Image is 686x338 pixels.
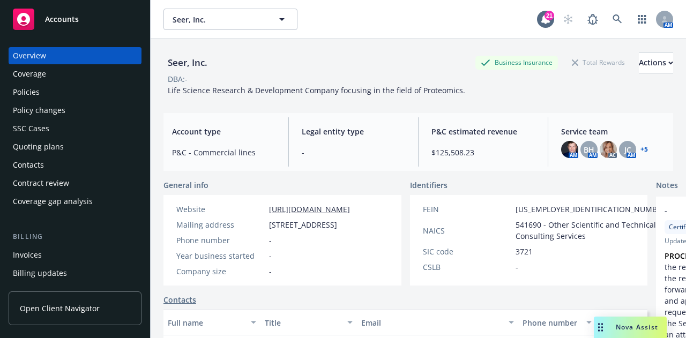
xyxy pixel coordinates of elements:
[566,56,630,69] div: Total Rewards
[9,231,141,242] div: Billing
[9,246,141,264] a: Invoices
[624,144,631,155] span: JC
[594,317,607,338] div: Drag to move
[545,11,554,20] div: 21
[523,317,579,328] div: Phone number
[45,15,79,24] span: Accounts
[431,126,535,137] span: P&C estimated revenue
[163,310,260,335] button: Full name
[561,126,665,137] span: Service team
[176,235,265,246] div: Phone number
[269,266,272,277] span: -
[173,14,265,25] span: Seer, Inc.
[9,4,141,34] a: Accounts
[410,179,448,191] span: Identifiers
[13,84,40,101] div: Policies
[640,146,648,153] a: +5
[594,317,667,338] button: Nova Assist
[13,193,93,210] div: Coverage gap analysis
[516,246,533,257] span: 3721
[596,310,647,335] button: Key contact
[13,47,46,64] div: Overview
[163,9,297,30] button: Seer, Inc.
[176,266,265,277] div: Company size
[361,317,502,328] div: Email
[600,141,617,158] img: photo
[423,204,511,215] div: FEIN
[13,156,44,174] div: Contacts
[269,250,272,261] span: -
[582,9,603,30] a: Report a Bug
[13,175,69,192] div: Contract review
[423,246,511,257] div: SIC code
[176,204,265,215] div: Website
[168,317,244,328] div: Full name
[172,147,275,158] span: P&C - Commercial lines
[163,294,196,305] a: Contacts
[423,225,511,236] div: NAICS
[13,102,65,119] div: Policy changes
[163,56,212,70] div: Seer, Inc.
[13,265,67,282] div: Billing updates
[20,303,100,314] span: Open Client Navigator
[9,84,141,101] a: Policies
[607,9,628,30] a: Search
[9,265,141,282] a: Billing updates
[302,147,405,158] span: -
[13,246,42,264] div: Invoices
[561,141,578,158] img: photo
[9,156,141,174] a: Contacts
[518,310,595,335] button: Phone number
[9,138,141,155] a: Quoting plans
[176,219,265,230] div: Mailing address
[9,65,141,82] a: Coverage
[516,219,669,242] span: 541690 - Other Scientific and Technical Consulting Services
[9,193,141,210] a: Coverage gap analysis
[168,73,188,85] div: DBA: -
[656,179,678,192] span: Notes
[9,175,141,192] a: Contract review
[584,144,594,155] span: BH
[516,261,518,273] span: -
[516,204,669,215] span: [US_EMPLOYER_IDENTIFICATION_NUMBER]
[475,56,558,69] div: Business Insurance
[9,102,141,119] a: Policy changes
[639,52,673,73] button: Actions
[357,310,518,335] button: Email
[269,235,272,246] span: -
[9,120,141,137] a: SSC Cases
[172,126,275,137] span: Account type
[631,9,653,30] a: Switch app
[163,179,208,191] span: General info
[13,65,46,82] div: Coverage
[639,52,673,73] div: Actions
[168,85,465,95] span: Life Science Research & Development Company focusing in the field of Proteomics.
[13,138,64,155] div: Quoting plans
[9,47,141,64] a: Overview
[269,204,350,214] a: [URL][DOMAIN_NAME]
[176,250,265,261] div: Year business started
[616,322,658,332] span: Nova Assist
[269,219,337,230] span: [STREET_ADDRESS]
[423,261,511,273] div: CSLB
[557,9,579,30] a: Start snowing
[302,126,405,137] span: Legal entity type
[431,147,535,158] span: $125,508.23
[260,310,357,335] button: Title
[13,120,49,137] div: SSC Cases
[265,317,341,328] div: Title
